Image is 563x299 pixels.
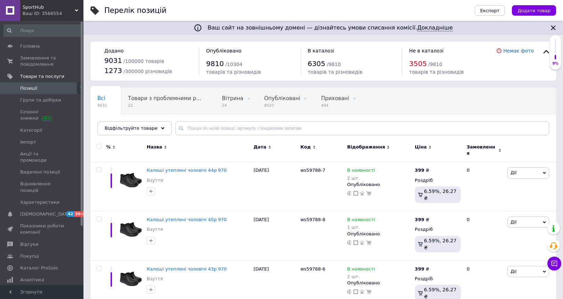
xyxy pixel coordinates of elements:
span: Групи та добірки [20,97,61,103]
a: Докладніше [417,24,453,31]
span: Сезонні знижки [20,109,64,121]
span: 1273 [104,66,122,75]
span: Вітрина [222,95,243,102]
span: 9031 [97,103,107,108]
span: Експорт [480,8,500,13]
button: Чат з покупцем [547,257,561,270]
div: [DATE] [252,162,299,211]
span: % [106,144,111,150]
span: Відображення [347,144,385,150]
span: Дії [510,219,516,225]
input: Пошук по назві позиції, артикулу і пошуковим запитам [175,121,549,135]
span: / 9810 [327,62,341,67]
span: Дії [510,170,516,175]
span: Додати товар [517,8,550,13]
img: Галоши утепленные мужские 45р 970 [118,217,143,242]
span: Аналітика [20,277,44,283]
span: ws59788-7 [300,168,325,173]
span: Опубліковані [264,95,300,102]
div: Опубліковано [347,280,411,286]
span: Імпорт [20,139,36,145]
span: Характеристики [20,199,59,205]
span: Відфільтруйте товари [105,126,158,131]
span: / 100000 товарів [123,58,164,64]
div: [DATE] [252,211,299,261]
span: Ціна [415,144,427,150]
div: Опубліковано [347,231,411,237]
span: 6.59%, 26.27 ₴ [424,188,456,201]
svg: Закрити [549,24,557,32]
span: SportHub [23,4,75,10]
div: Ваш ID: 3566554 [23,10,83,17]
span: Додано [104,48,123,54]
span: Код [300,144,311,150]
span: / 9810 [428,62,442,67]
span: Акції та промокоди [20,151,64,163]
span: В наявності [347,168,375,175]
div: 2 шт. [347,176,375,181]
span: Видалені позиції [20,169,60,175]
b: 399 [415,217,424,222]
b: 399 [415,168,424,173]
div: Роздріб [415,276,461,282]
div: Товари з проблемними різновидами [121,88,215,114]
span: 8537 [264,103,300,108]
span: / 10304 [225,62,242,67]
span: товарів та різновидів [308,69,362,75]
span: Товари та послуги [20,73,64,80]
div: 0 [463,211,506,261]
a: Калоші утеплені чоловічі 43р 970 [147,266,227,272]
a: Калоші утеплені чоловічі 45р 970 [147,217,227,222]
span: Головна [20,43,40,49]
div: Опубліковано [347,181,411,188]
span: Дата [254,144,266,150]
a: Немає фото [503,48,534,54]
span: 22 [128,103,201,108]
button: Експорт [475,5,505,16]
span: ws59788-8 [300,217,325,222]
div: ₴ [415,266,429,272]
span: ws59788-6 [300,266,325,272]
a: Калоші утеплені чоловічі 44р 970 [147,168,227,173]
b: 399 [415,266,424,272]
span: В наявності [347,266,375,274]
span: 99+ [74,211,86,217]
span: Всі [97,95,105,102]
span: Відновлення позицій [20,181,64,193]
span: В наявності [347,217,375,224]
div: ₴ [415,217,429,223]
span: Зі знижкою [97,122,129,128]
span: Позиції [20,85,37,91]
span: Назва [147,144,162,150]
span: Ваш сайт на зовнішньому домені — дізнайтесь умови списання комісії. [208,24,453,31]
input: Пошук [3,24,82,37]
span: Не в каталозі [409,48,443,54]
span: товарів та різновидів [206,69,261,75]
span: Каталог ProSale [20,265,58,271]
a: Взуття [147,226,163,233]
button: Додати товар [512,5,556,16]
a: Взуття [147,177,163,184]
span: 9810 [206,59,224,68]
div: Роздріб [415,226,461,233]
span: 6.59%, 26.27 ₴ [424,238,456,250]
div: 9% [550,61,561,66]
span: Замовлення [467,144,497,156]
span: 3505 [409,59,427,68]
span: / 300000 різновидів [123,68,172,74]
span: 42 [66,211,74,217]
a: Взуття [147,276,163,282]
span: Показники роботи компанії [20,223,64,235]
img: Галоши утепленные мужские 44р 970 [118,167,143,192]
span: Категорії [20,127,42,134]
span: 494 [321,103,349,108]
img: Галоши утепленные мужские 43р 970 [118,266,143,291]
span: Відгуки [20,241,38,248]
span: Приховані [321,95,349,102]
div: 2 шт. [347,274,375,279]
span: Товари з проблемними р... [128,95,201,102]
span: Замовлення та повідомлення [20,55,64,67]
span: 9031 [104,56,122,65]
